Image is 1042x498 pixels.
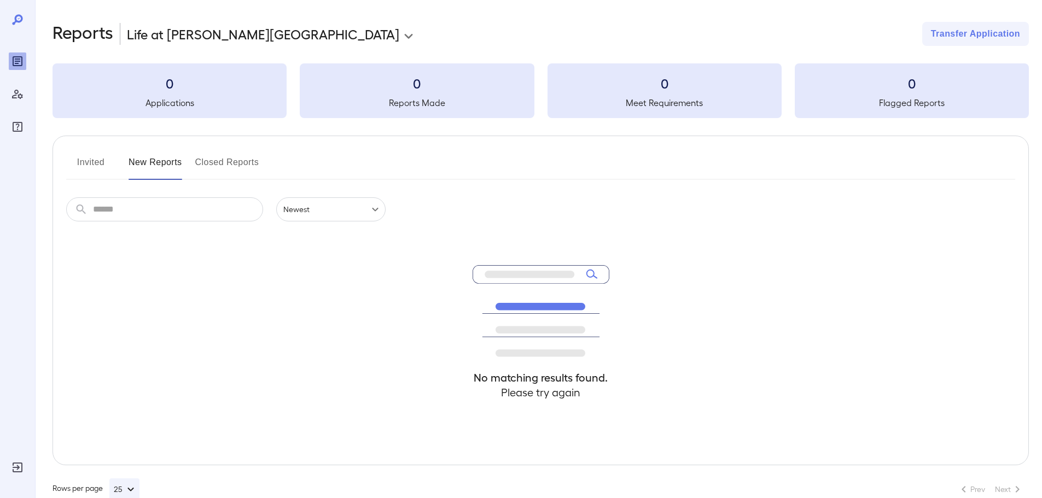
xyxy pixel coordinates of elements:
[548,74,782,92] h3: 0
[53,22,113,46] h2: Reports
[276,197,386,221] div: Newest
[952,481,1029,498] nav: pagination navigation
[548,96,782,109] h5: Meet Requirements
[53,74,287,92] h3: 0
[66,154,115,180] button: Invited
[300,74,534,92] h3: 0
[473,385,609,400] h4: Please try again
[922,22,1029,46] button: Transfer Application
[53,63,1029,118] summary: 0Applications0Reports Made0Meet Requirements0Flagged Reports
[300,96,534,109] h5: Reports Made
[9,52,26,70] div: Reports
[9,85,26,103] div: Manage Users
[9,459,26,476] div: Log Out
[9,118,26,136] div: FAQ
[129,154,182,180] button: New Reports
[795,74,1029,92] h3: 0
[195,154,259,180] button: Closed Reports
[53,96,287,109] h5: Applications
[473,370,609,385] h4: No matching results found.
[795,96,1029,109] h5: Flagged Reports
[127,25,399,43] p: Life at [PERSON_NAME][GEOGRAPHIC_DATA]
